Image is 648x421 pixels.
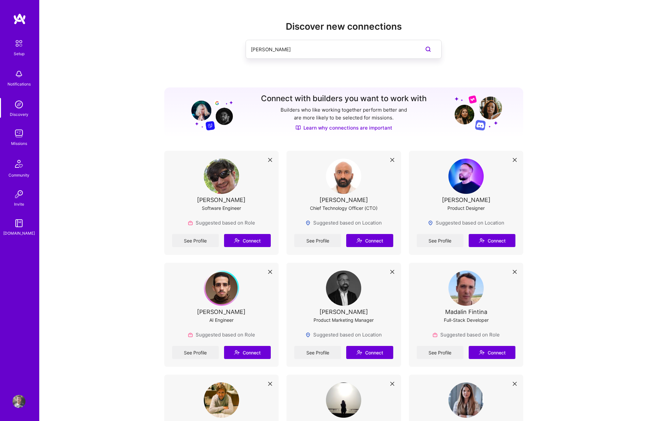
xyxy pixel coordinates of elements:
[188,332,193,337] img: Role icon
[326,382,361,418] img: User Avatar
[479,238,485,243] i: icon Connect
[448,271,484,306] img: User Avatar
[197,196,246,203] div: [PERSON_NAME]
[209,317,234,323] div: AI Engineer
[204,382,239,418] img: User Avatar
[172,346,219,359] a: See Profile
[326,271,361,306] img: User Avatar
[390,270,394,274] i: icon Close
[390,158,394,162] i: icon Close
[204,271,239,306] img: User Avatar
[224,346,271,359] button: Connect
[294,234,341,247] a: See Profile
[346,346,393,359] button: Connect
[12,188,25,201] img: Invite
[447,205,485,211] div: Product Designer
[319,196,368,203] div: [PERSON_NAME]
[319,308,368,315] div: [PERSON_NAME]
[8,172,29,179] div: Community
[455,95,502,131] img: Grow your network
[448,382,484,418] img: User Avatar
[268,382,272,386] i: icon Close
[12,98,25,111] img: discovery
[268,158,272,162] i: icon Close
[261,94,427,103] h3: Connect with builders you want to work with
[188,219,255,226] div: Suggested based on Role
[432,332,438,337] img: Role icon
[417,346,463,359] a: See Profile
[279,106,408,122] p: Builders who like working together perform better and are more likely to be selected for missions.
[186,95,233,131] img: Grow your network
[13,13,26,25] img: logo
[12,37,26,50] img: setup
[12,395,25,408] img: User Avatar
[424,45,432,53] i: icon SearchPurple
[428,219,504,226] div: Suggested based on Location
[513,270,517,274] i: icon Close
[314,317,374,323] div: Product Marketing Manager
[296,125,301,131] img: Discover
[513,158,517,162] i: icon Close
[11,156,27,172] img: Community
[356,350,362,355] i: icon Connect
[164,21,524,32] h2: Discover new connections
[326,159,361,194] img: User Avatar
[305,332,311,337] img: Locations icon
[251,41,410,58] input: Search builders by name
[204,159,239,194] img: User Avatar
[417,234,463,247] a: See Profile
[188,331,255,338] div: Suggested based on Role
[390,382,394,386] i: icon Close
[12,217,25,230] img: guide book
[294,346,341,359] a: See Profile
[12,127,25,140] img: teamwork
[11,395,27,408] a: User Avatar
[448,159,484,194] img: User Avatar
[305,331,382,338] div: Suggested based on Location
[14,201,24,208] div: Invite
[12,68,25,81] img: bell
[268,270,272,274] i: icon Close
[469,234,515,247] button: Connect
[513,382,517,386] i: icon Close
[3,230,35,237] div: [DOMAIN_NAME]
[469,346,515,359] button: Connect
[8,81,31,87] div: Notifications
[356,238,362,243] i: icon Connect
[188,220,193,226] img: Role icon
[305,219,382,226] div: Suggested based on Location
[428,220,433,226] img: Locations icon
[172,234,219,247] a: See Profile
[197,308,246,315] div: [PERSON_NAME]
[11,140,27,147] div: Missions
[442,196,491,203] div: [PERSON_NAME]
[310,205,378,211] div: Chief Technology Officer (CTO)
[432,331,500,338] div: Suggested based on Role
[445,308,487,315] div: Madalin Fintina
[202,205,241,211] div: Software Engineer
[14,50,24,57] div: Setup
[10,111,28,118] div: Discovery
[296,124,392,131] a: Learn why connections are important
[234,238,240,243] i: icon Connect
[346,234,393,247] button: Connect
[305,220,311,226] img: Locations icon
[444,317,489,323] div: Full-Stack Developer
[234,350,240,355] i: icon Connect
[224,234,271,247] button: Connect
[479,350,485,355] i: icon Connect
